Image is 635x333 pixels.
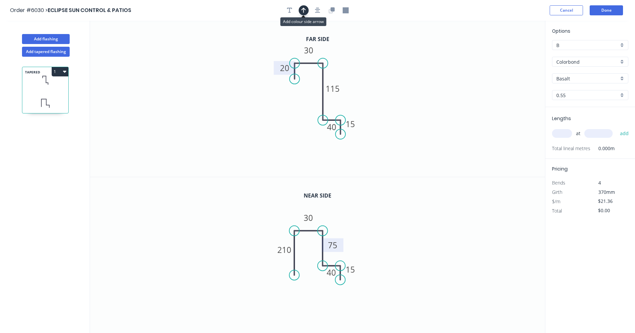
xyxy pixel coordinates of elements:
[328,240,338,251] tspan: 75
[304,45,313,56] tspan: 30
[598,189,615,195] span: 370mm
[556,42,619,49] input: Price level
[326,83,340,94] tspan: 115
[10,6,48,14] span: Order #6030 >
[278,244,292,255] tspan: 210
[327,121,336,132] tspan: 40
[556,75,619,82] input: Colour
[552,28,570,34] span: Options
[552,144,590,153] span: Total lineal metres
[576,129,580,138] span: at
[552,115,571,122] span: Lengths
[552,180,565,186] span: Bends
[556,92,619,99] input: Thickness
[90,21,545,177] svg: 0
[598,180,601,186] span: 4
[550,5,583,15] button: Cancel
[22,34,70,44] button: Add flashing
[280,62,289,73] tspan: 20
[552,198,560,205] span: $/m
[280,17,326,26] div: Add colour side arrow
[590,5,623,15] button: Done
[552,189,562,195] span: Girth
[346,118,355,129] tspan: 15
[556,58,619,65] input: Material
[590,144,615,153] span: 0.000m
[552,208,562,214] span: Total
[22,47,70,57] button: Add tapered flashing
[346,264,355,275] tspan: 15
[52,67,68,76] button: 1
[327,267,336,278] tspan: 40
[304,212,313,223] tspan: 30
[617,128,632,139] button: add
[48,6,131,14] span: ECLIPSE SUN CONTROL & PATIOS
[552,165,568,172] span: Pricing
